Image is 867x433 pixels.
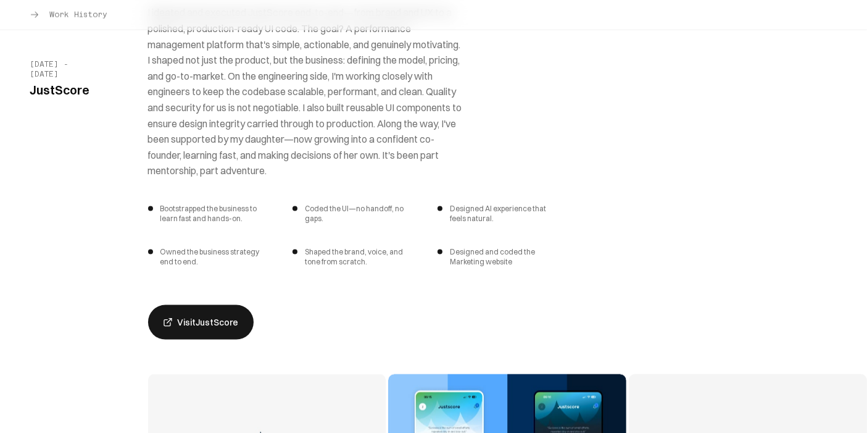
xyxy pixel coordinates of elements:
[30,59,99,79] time: Employment period: Jan 2025 - Today
[450,204,563,224] span: Designed AI experience that feels natural.
[450,247,563,267] span: Designed and coded the Marketing website
[148,305,254,340] a: Visit JustScore website (opens in new tab)
[49,10,107,20] span: Work History
[30,84,99,96] h3: JustScore
[148,5,464,179] p: I ideated and executed JustScore end-to-end—from brand and UX to a polished, production-ready UI ...
[160,204,273,224] span: Bootstrapped the business to learn fast and hands-on.
[148,204,563,271] ul: Key achievements and responsibilities at JustScore
[305,204,418,224] span: Coded the UI—no handoff, no gaps.
[160,247,273,267] span: Owned the business strategy end to end.
[305,247,418,267] span: Shaped the brand, voice, and tone from scratch.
